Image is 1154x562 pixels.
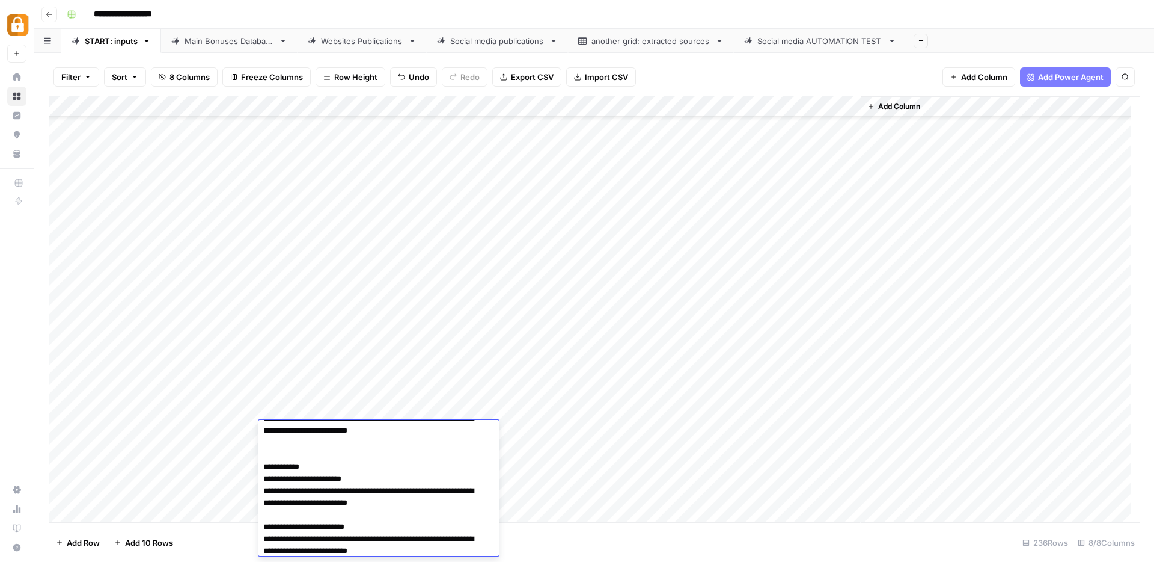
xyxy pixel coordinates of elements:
[61,71,81,83] span: Filter
[125,537,173,549] span: Add 10 Rows
[169,71,210,83] span: 8 Columns
[1073,533,1140,552] div: 8/8 Columns
[757,35,883,47] div: Social media AUTOMATION TEST
[67,537,100,549] span: Add Row
[7,499,26,519] a: Usage
[104,67,146,87] button: Sort
[7,10,26,40] button: Workspace: Adzz
[61,29,161,53] a: START: inputs
[7,67,26,87] a: Home
[161,29,298,53] a: Main Bonuses Database
[107,533,180,552] button: Add 10 Rows
[334,71,377,83] span: Row Height
[7,14,29,36] img: Adzz Logo
[112,71,127,83] span: Sort
[961,71,1007,83] span: Add Column
[316,67,385,87] button: Row Height
[7,538,26,557] button: Help + Support
[511,71,554,83] span: Export CSV
[1018,533,1073,552] div: 236 Rows
[942,67,1015,87] button: Add Column
[409,71,429,83] span: Undo
[1020,67,1111,87] button: Add Power Agent
[321,35,403,47] div: Websites Publications
[492,67,561,87] button: Export CSV
[7,125,26,144] a: Opportunities
[7,480,26,499] a: Settings
[878,101,920,112] span: Add Column
[450,35,545,47] div: Social media publications
[7,87,26,106] a: Browse
[591,35,710,47] div: another grid: extracted sources
[241,71,303,83] span: Freeze Columns
[566,67,636,87] button: Import CSV
[298,29,427,53] a: Websites Publications
[7,144,26,164] a: Your Data
[427,29,568,53] a: Social media publications
[7,519,26,538] a: Learning Hub
[862,99,925,114] button: Add Column
[390,67,437,87] button: Undo
[49,533,107,552] button: Add Row
[151,67,218,87] button: 8 Columns
[460,71,480,83] span: Redo
[185,35,274,47] div: Main Bonuses Database
[568,29,734,53] a: another grid: extracted sources
[734,29,906,53] a: Social media AUTOMATION TEST
[7,106,26,125] a: Insights
[85,35,138,47] div: START: inputs
[222,67,311,87] button: Freeze Columns
[53,67,99,87] button: Filter
[585,71,628,83] span: Import CSV
[442,67,487,87] button: Redo
[1038,71,1104,83] span: Add Power Agent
